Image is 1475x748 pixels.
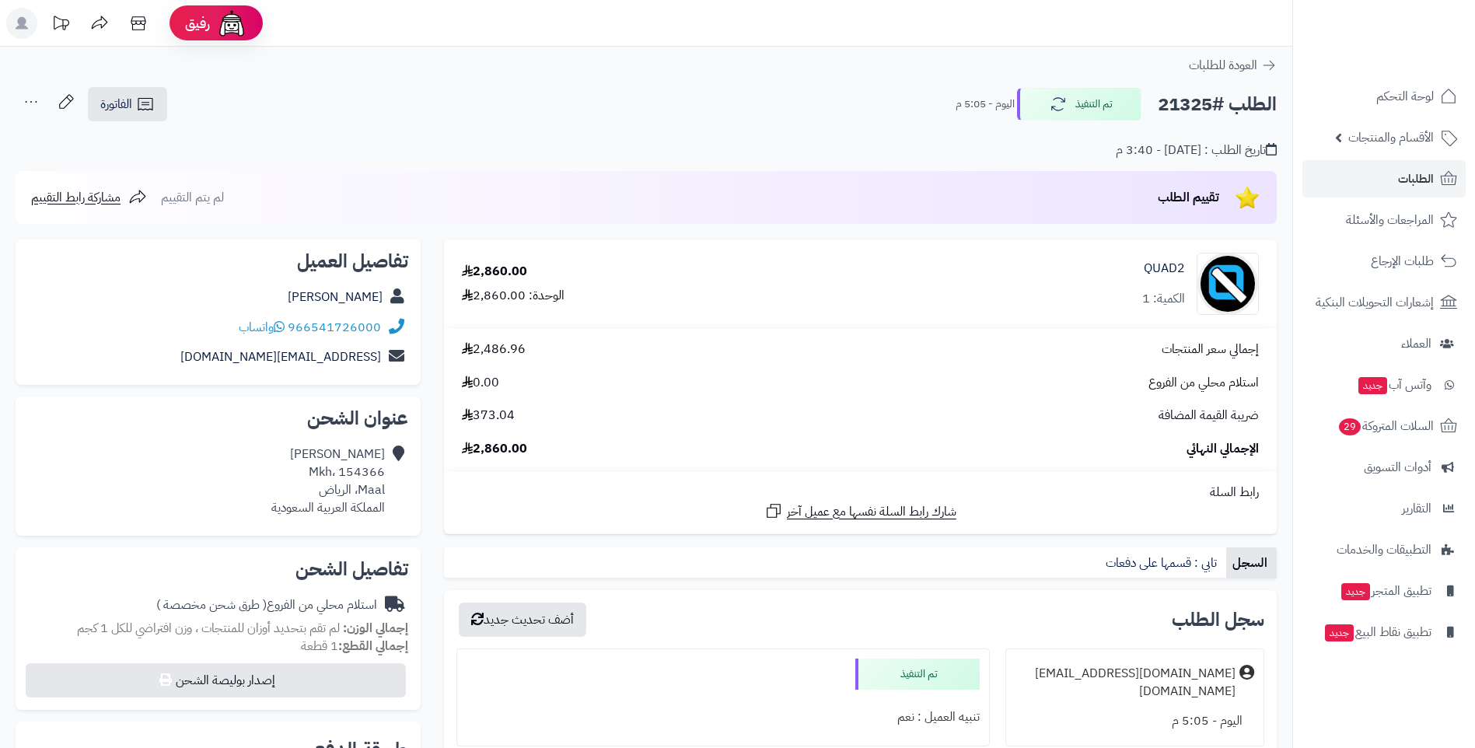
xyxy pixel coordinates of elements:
[1302,449,1466,486] a: أدوات التسويق
[1364,456,1431,478] span: أدوات التسويق
[1187,440,1259,458] span: الإجمالي النهائي
[1398,168,1434,190] span: الطلبات
[31,188,147,207] a: مشاركة رابط التقييم
[1316,292,1434,313] span: إشعارات التحويلات البنكية
[88,87,167,121] a: الفاتورة
[764,502,956,521] a: شارك رابط السلة نفسها مع عميل آخر
[1159,407,1259,425] span: ضريبة القيمة المضافة
[1015,706,1254,736] div: اليوم - 5:05 م
[1172,610,1264,629] h3: سجل الطلب
[1337,415,1434,437] span: السلات المتروكة
[343,619,408,638] strong: إجمالي الوزن:
[1302,201,1466,239] a: المراجعات والأسئلة
[1099,547,1226,578] a: تابي : قسمها على دفعات
[156,596,377,614] div: استلام محلي من الفروع
[855,659,980,690] div: تم التنفيذ
[288,318,381,337] a: 966541726000
[28,252,408,271] h2: تفاصيل العميل
[1302,572,1466,610] a: تطبيق المتجرجديد
[1015,665,1236,701] div: [DOMAIN_NAME][EMAIL_ADDRESS][DOMAIN_NAME]
[1358,377,1387,394] span: جديد
[462,287,564,305] div: الوحدة: 2,860.00
[28,560,408,578] h2: تفاصيل الشحن
[1302,284,1466,321] a: إشعارات التحويلات البنكية
[787,503,956,521] span: شارك رابط السلة نفسها مع عميل آخر
[161,188,224,207] span: لم يتم التقييم
[1348,127,1434,149] span: الأقسام والمنتجات
[1371,250,1434,272] span: طلبات الإرجاع
[338,637,408,655] strong: إجمالي القطع:
[1402,498,1431,519] span: التقارير
[462,374,499,392] span: 0.00
[1323,621,1431,643] span: تطبيق نقاط البيع
[180,348,381,366] a: [EMAIL_ADDRESS][DOMAIN_NAME]
[1148,374,1259,392] span: استلام محلي من الفروع
[462,341,526,358] span: 2,486.96
[100,95,132,114] span: الفاتورة
[1357,374,1431,396] span: وآتس آب
[956,96,1015,112] small: اليوم - 5:05 م
[1197,253,1258,315] img: no_image-90x90.png
[1325,624,1354,641] span: جديد
[1302,325,1466,362] a: العملاء
[1302,78,1466,115] a: لوحة التحكم
[1401,333,1431,355] span: العملاء
[1162,341,1259,358] span: إجمالي سعر المنتجات
[77,619,340,638] span: لم تقم بتحديد أوزان للمنتجات ، وزن افتراضي للكل 1 كجم
[450,484,1271,502] div: رابط السلة
[156,596,267,614] span: ( طرق شحن مخصصة )
[1144,260,1185,278] a: QUAD2
[1302,243,1466,280] a: طلبات الإرجاع
[1189,56,1277,75] a: العودة للطلبات
[288,288,383,306] a: [PERSON_NAME]
[26,663,406,697] button: إصدار بوليصة الشحن
[1226,547,1277,578] a: السجل
[467,702,980,732] div: تنبيه العميل : نعم
[31,188,121,207] span: مشاركة رابط التقييم
[1340,580,1431,602] span: تطبيق المتجر
[1158,89,1277,121] h2: الطلب #21325
[1142,290,1185,308] div: الكمية: 1
[1369,37,1460,69] img: logo-2.png
[1346,209,1434,231] span: المراجعات والأسئلة
[41,8,80,43] a: تحديثات المنصة
[1341,583,1370,600] span: جديد
[462,407,515,425] span: 373.04
[271,446,385,516] div: [PERSON_NAME] Mkh، 154366 Maal، الرياض المملكة العربية السعودية
[1302,531,1466,568] a: التطبيقات والخدمات
[1337,539,1431,561] span: التطبيقات والخدمات
[462,263,527,281] div: 2,860.00
[462,440,527,458] span: 2,860.00
[301,637,408,655] small: 1 قطعة
[1302,160,1466,197] a: الطلبات
[1302,490,1466,527] a: التقارير
[28,409,408,428] h2: عنوان الشحن
[239,318,285,337] a: واتساب
[1302,613,1466,651] a: تطبيق نقاط البيعجديد
[1158,188,1219,207] span: تقييم الطلب
[1189,56,1257,75] span: العودة للطلبات
[1116,142,1277,159] div: تاريخ الطلب : [DATE] - 3:40 م
[216,8,247,39] img: ai-face.png
[185,14,210,33] span: رفيق
[1339,418,1361,435] span: 29
[1376,86,1434,107] span: لوحة التحكم
[1302,407,1466,445] a: السلات المتروكة29
[459,603,586,637] button: أضف تحديث جديد
[1302,366,1466,404] a: وآتس آبجديد
[1017,88,1141,121] button: تم التنفيذ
